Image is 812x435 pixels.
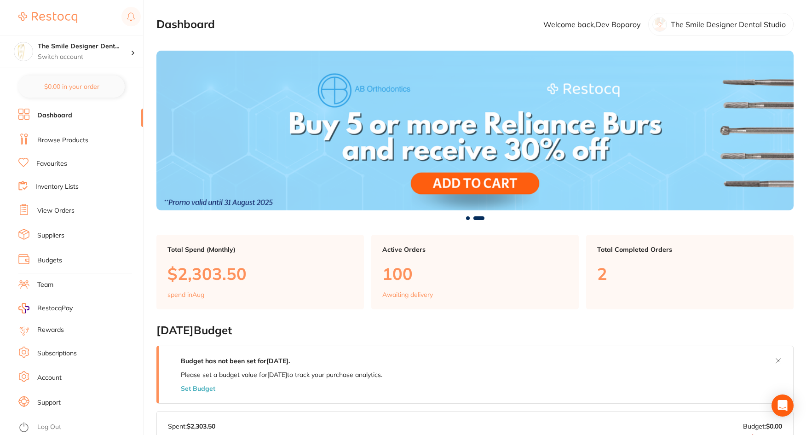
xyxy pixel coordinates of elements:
[181,371,382,378] p: Please set a budget value for [DATE] to track your purchase analytics.
[18,420,140,435] button: Log Out
[37,304,73,313] span: RestocqPay
[38,42,131,51] h4: The Smile Designer Dental Studio
[772,394,794,417] div: Open Intercom Messenger
[382,264,568,283] p: 100
[37,349,77,358] a: Subscriptions
[37,280,53,290] a: Team
[766,422,782,430] strong: $0.00
[371,235,579,309] a: Active Orders100Awaiting delivery
[156,235,364,309] a: Total Spend (Monthly)$2,303.50spend inAug
[167,246,353,253] p: Total Spend (Monthly)
[38,52,131,62] p: Switch account
[156,51,794,210] img: Dashboard
[543,20,641,29] p: Welcome back, Dev Boparoy
[37,136,88,145] a: Browse Products
[156,324,794,337] h2: [DATE] Budget
[14,42,33,61] img: The Smile Designer Dental Studio
[18,7,77,28] a: Restocq Logo
[35,182,79,191] a: Inventory Lists
[167,264,353,283] p: $2,303.50
[743,423,782,430] p: Budget:
[37,325,64,335] a: Rewards
[36,159,67,168] a: Favourites
[181,357,290,365] strong: Budget has not been set for [DATE] .
[18,303,73,313] a: RestocqPay
[181,385,215,392] button: Set Budget
[37,423,61,432] a: Log Out
[597,264,783,283] p: 2
[18,303,29,313] img: RestocqPay
[37,111,72,120] a: Dashboard
[187,422,215,430] strong: $2,303.50
[168,423,215,430] p: Spent:
[382,246,568,253] p: Active Orders
[37,231,64,240] a: Suppliers
[167,291,204,298] p: spend in Aug
[18,75,125,98] button: $0.00 in your order
[37,256,62,265] a: Budgets
[156,18,215,31] h2: Dashboard
[37,398,61,407] a: Support
[37,206,75,215] a: View Orders
[18,12,77,23] img: Restocq Logo
[597,246,783,253] p: Total Completed Orders
[382,291,433,298] p: Awaiting delivery
[586,235,794,309] a: Total Completed Orders2
[671,20,786,29] p: The Smile Designer Dental Studio
[37,373,62,383] a: Account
